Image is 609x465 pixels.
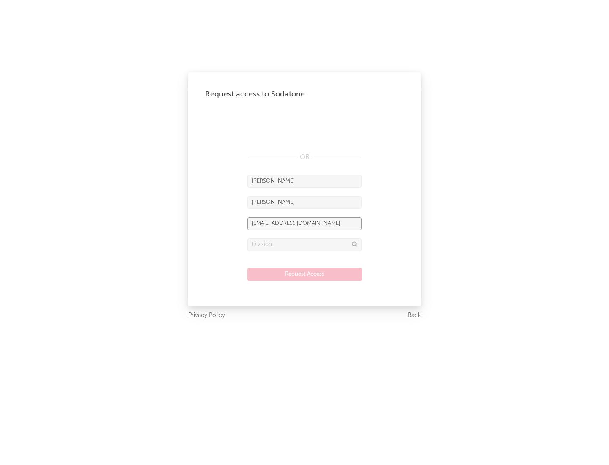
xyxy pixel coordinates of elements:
[247,238,362,251] input: Division
[408,310,421,321] a: Back
[205,89,404,99] div: Request access to Sodatone
[247,268,362,281] button: Request Access
[247,217,362,230] input: Email
[247,175,362,188] input: First Name
[247,152,362,162] div: OR
[188,310,225,321] a: Privacy Policy
[247,196,362,209] input: Last Name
